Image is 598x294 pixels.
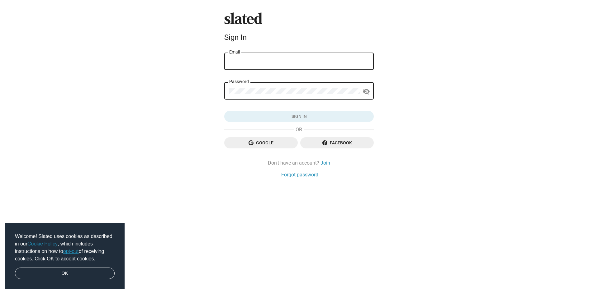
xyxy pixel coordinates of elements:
a: opt-out [63,249,79,254]
span: Facebook [305,137,369,148]
div: Sign In [224,33,374,42]
button: Facebook [300,137,374,148]
button: Show password [360,85,373,98]
span: Google [229,137,293,148]
span: Welcome! Slated uses cookies as described in our , which includes instructions on how to of recei... [15,233,115,263]
div: Don't have an account? [224,160,374,166]
button: Google [224,137,298,148]
div: cookieconsent [5,223,125,289]
a: dismiss cookie message [15,268,115,279]
mat-icon: visibility_off [363,87,370,96]
a: Cookie Policy [27,241,58,246]
a: Forgot password [281,171,318,178]
a: Join [320,160,330,166]
sl-branding: Sign In [224,12,374,44]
